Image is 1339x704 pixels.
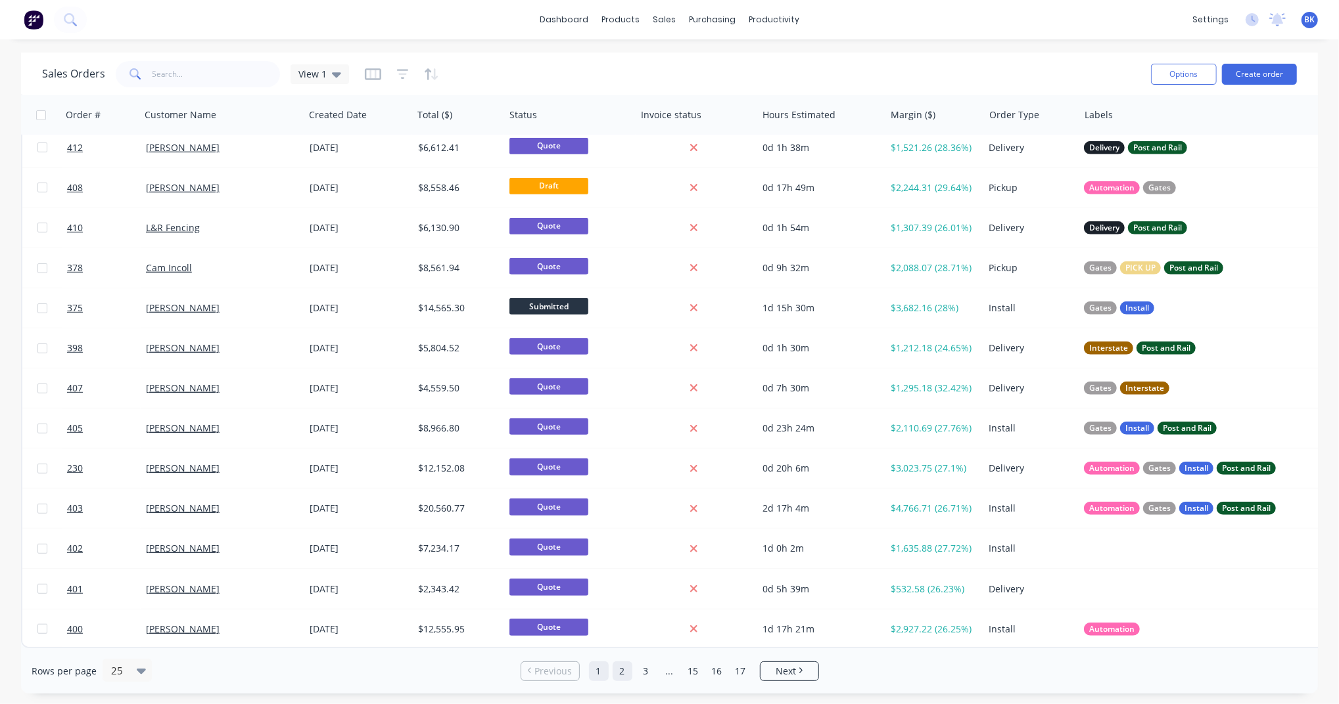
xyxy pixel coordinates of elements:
div: Install [989,542,1069,555]
a: [PERSON_NAME] [146,462,220,474]
a: Page 17 [731,661,751,681]
button: Options [1151,64,1217,85]
span: Submitted [509,298,588,315]
div: [DATE] [310,221,408,234]
div: $5,804.52 [418,341,495,355]
a: Previous page [521,665,579,678]
a: 403 [67,489,146,528]
div: products [595,10,646,30]
span: Quote [509,138,588,154]
div: $1,295.18 (32.42%) [891,382,974,395]
div: $12,555.95 [418,623,495,636]
span: Quote [509,619,588,635]
div: 0d 9h 32m [763,261,874,275]
div: [DATE] [310,141,408,154]
div: $8,558.46 [418,181,495,194]
span: Install [1185,502,1208,515]
div: 0d 1h 30m [763,341,874,355]
a: Cam Incoll [146,261,192,274]
div: $3,682.16 (28%) [891,301,974,315]
input: Search... [153,61,281,87]
a: [PERSON_NAME] [146,542,220,554]
div: Hours Estimated [763,108,835,121]
div: [DATE] [310,181,408,194]
div: Status [509,108,537,121]
span: Draft [509,178,588,194]
a: Page 15 [684,661,703,681]
div: Order Type [989,108,1039,121]
span: Quote [509,258,588,275]
a: [PERSON_NAME] [146,502,220,514]
button: GatesInstallPost and Rail [1084,422,1217,435]
a: 408 [67,168,146,208]
span: 412 [67,141,83,154]
button: Automation [1084,623,1140,636]
button: DeliveryPost and Rail [1084,221,1187,234]
span: Install [1125,422,1149,435]
div: [DATE] [310,301,408,315]
a: [PERSON_NAME] [146,141,220,154]
a: Page 1 is your current page [589,661,609,681]
span: View 1 [298,67,327,81]
span: 403 [67,502,83,515]
div: 0d 1h 54m [763,221,874,234]
span: Interstate [1125,382,1164,395]
a: 230 [67,449,146,488]
span: 408 [67,181,83,194]
div: $3,023.75 (27.1%) [891,462,974,475]
span: Automation [1089,462,1135,475]
ul: Pagination [515,661,824,681]
div: Delivery [989,341,1069,355]
div: Margin ($) [891,108,935,121]
a: 407 [67,368,146,408]
span: 398 [67,341,83,355]
div: $2,343.42 [418,583,495,596]
button: DeliveryPost and Rail [1084,141,1187,154]
a: Page 3 [636,661,656,681]
span: 401 [67,583,83,596]
div: [DATE] [310,542,408,555]
a: 401 [67,569,146,609]
span: PICK UP [1125,261,1156,275]
span: 375 [67,301,83,315]
div: $4,766.71 (26.71%) [891,502,974,515]
span: 405 [67,422,83,435]
a: Next page [761,665,818,678]
span: Quote [509,218,588,234]
div: Install [989,502,1069,515]
div: 0d 7h 30m [763,382,874,395]
a: dashboard [533,10,595,30]
button: Create order [1222,64,1297,85]
span: 410 [67,221,83,234]
span: Automation [1089,181,1135,194]
h1: Sales Orders [42,68,105,80]
div: $14,565.30 [418,301,495,315]
span: Delivery [1089,221,1119,234]
span: Post and Rail [1169,261,1218,275]
span: Post and Rail [1222,502,1271,515]
span: Previous [534,665,572,678]
div: Total ($) [417,108,452,121]
div: sales [646,10,682,30]
span: Gates [1089,261,1112,275]
a: 400 [67,609,146,649]
button: GatesInstall [1084,301,1154,315]
span: Post and Rail [1133,221,1182,234]
div: $2,088.07 (28.71%) [891,261,974,275]
span: Post and Rail [1142,341,1190,355]
div: Invoice status [641,108,701,121]
span: Gates [1148,502,1171,515]
span: 402 [67,542,83,555]
span: Post and Rail [1163,422,1211,435]
span: Install [1125,301,1149,315]
div: [DATE] [310,502,408,515]
div: $1,307.39 (26.01%) [891,221,974,234]
div: 0d 5h 39m [763,583,874,596]
span: Gates [1089,301,1112,315]
a: [PERSON_NAME] [146,382,220,394]
div: 0d 23h 24m [763,422,874,435]
div: 1d 17h 21m [763,623,874,636]
span: Automation [1089,623,1135,636]
span: Rows per page [32,665,97,678]
div: [DATE] [310,583,408,596]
